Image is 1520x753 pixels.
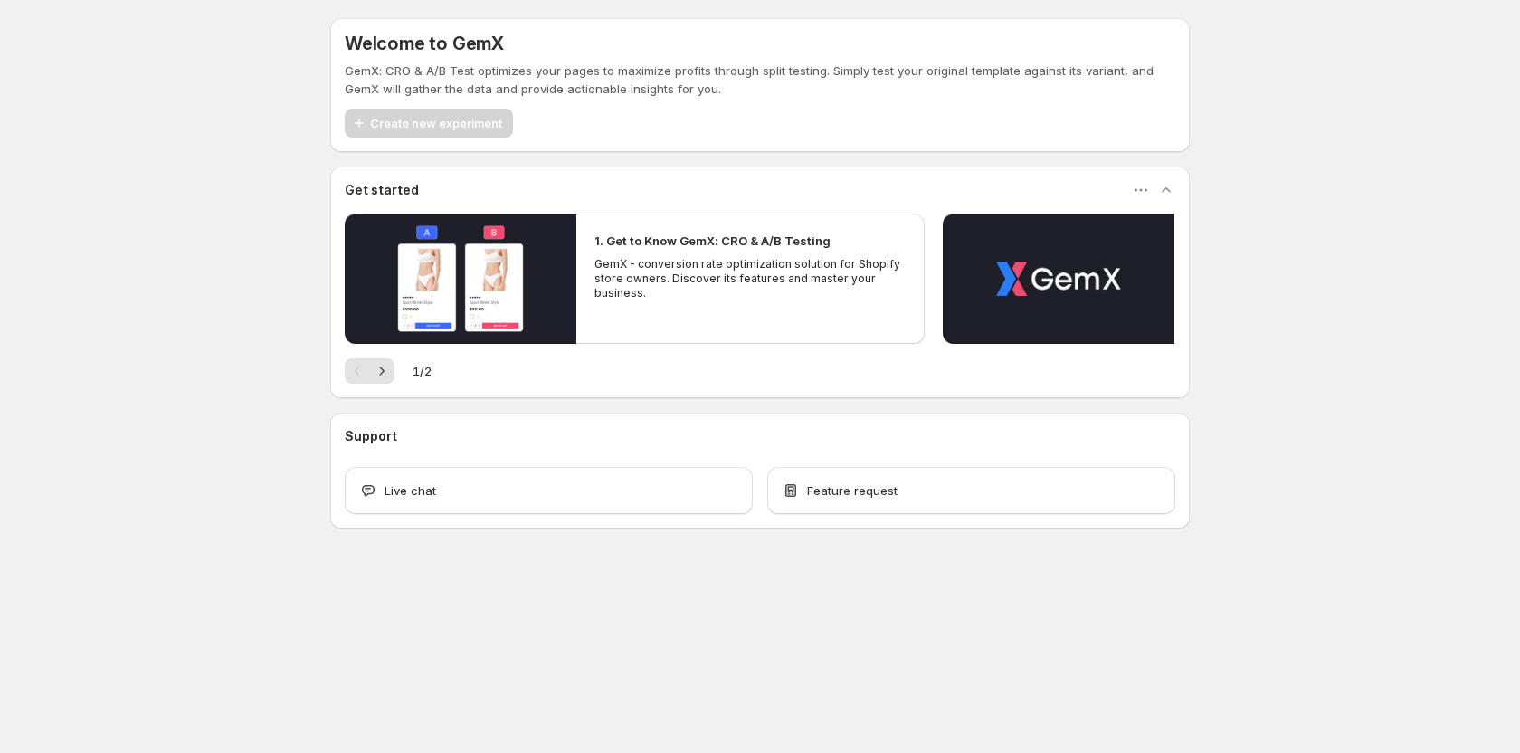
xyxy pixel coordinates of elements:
[345,33,504,54] h5: Welcome to GemX
[413,362,432,380] span: 1 / 2
[345,181,419,199] h3: Get started
[594,232,831,250] h2: 1. Get to Know GemX: CRO & A/B Testing
[943,214,1174,344] button: Play video
[345,214,576,344] button: Play video
[594,257,906,300] p: GemX - conversion rate optimization solution for Shopify store owners. Discover its features and ...
[345,62,1175,98] p: GemX: CRO & A/B Test optimizes your pages to maximize profits through split testing. Simply test ...
[345,358,394,384] nav: Pagination
[369,358,394,384] button: Next
[345,427,397,445] h3: Support
[807,481,898,500] span: Feature request
[385,481,436,500] span: Live chat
